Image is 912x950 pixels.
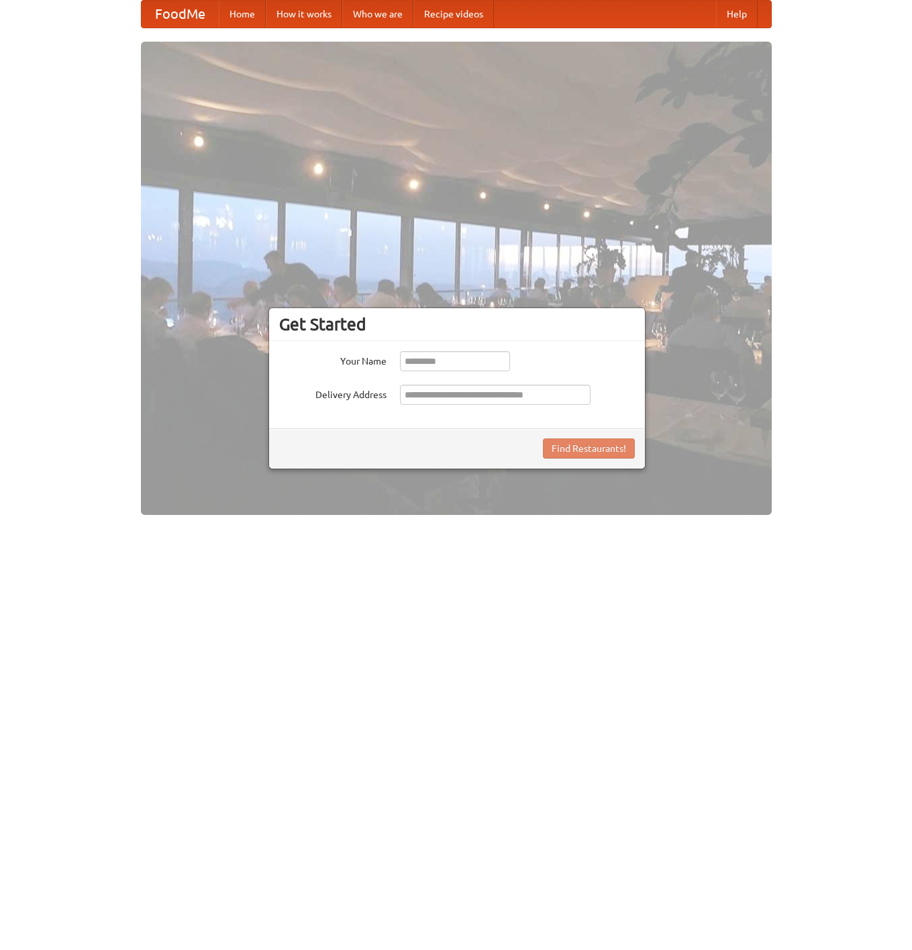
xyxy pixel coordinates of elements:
[142,1,219,28] a: FoodMe
[266,1,342,28] a: How it works
[716,1,758,28] a: Help
[279,314,635,334] h3: Get Started
[413,1,494,28] a: Recipe videos
[342,1,413,28] a: Who we are
[279,351,387,368] label: Your Name
[543,438,635,459] button: Find Restaurants!
[279,385,387,401] label: Delivery Address
[219,1,266,28] a: Home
